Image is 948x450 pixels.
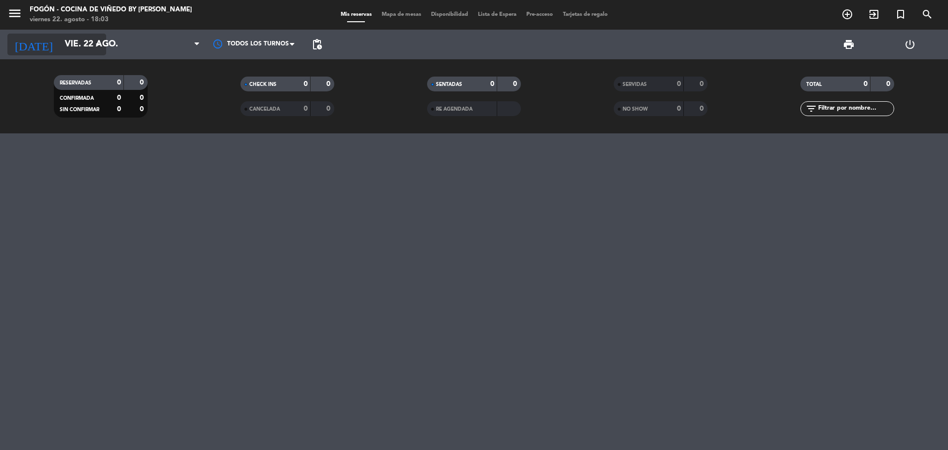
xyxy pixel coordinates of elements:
strong: 0 [117,94,121,101]
strong: 0 [140,79,146,86]
strong: 0 [700,81,706,87]
strong: 0 [326,81,332,87]
span: Mis reservas [336,12,377,17]
strong: 0 [886,81,892,87]
strong: 0 [677,105,681,112]
i: add_circle_outline [841,8,853,20]
strong: 0 [140,94,146,101]
span: Disponibilidad [426,12,473,17]
strong: 0 [490,81,494,87]
strong: 0 [864,81,868,87]
div: Fogón - Cocina de viñedo by [PERSON_NAME] [30,5,192,15]
i: menu [7,6,22,21]
span: Mapa de mesas [377,12,426,17]
i: filter_list [805,103,817,115]
i: turned_in_not [895,8,907,20]
span: print [843,39,855,50]
input: Filtrar por nombre... [817,103,894,114]
i: [DATE] [7,34,60,55]
span: RESERVADAS [60,81,91,85]
span: CANCELADA [249,107,280,112]
strong: 0 [304,81,308,87]
strong: 0 [117,106,121,113]
div: LOG OUT [879,30,941,59]
i: arrow_drop_down [92,39,104,50]
strong: 0 [117,79,121,86]
span: RE AGENDADA [436,107,473,112]
i: exit_to_app [868,8,880,20]
span: Tarjetas de regalo [558,12,613,17]
span: Pre-acceso [521,12,558,17]
span: SERVIDAS [623,82,647,87]
span: CONFIRMADA [60,96,94,101]
strong: 0 [326,105,332,112]
div: viernes 22. agosto - 18:03 [30,15,192,25]
i: power_settings_new [904,39,916,50]
strong: 0 [677,81,681,87]
span: NO SHOW [623,107,648,112]
span: pending_actions [311,39,323,50]
strong: 0 [700,105,706,112]
strong: 0 [140,106,146,113]
span: SENTADAS [436,82,462,87]
strong: 0 [304,105,308,112]
span: TOTAL [806,82,822,87]
span: SIN CONFIRMAR [60,107,99,112]
span: Lista de Espera [473,12,521,17]
strong: 0 [513,81,519,87]
i: search [921,8,933,20]
span: CHECK INS [249,82,276,87]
